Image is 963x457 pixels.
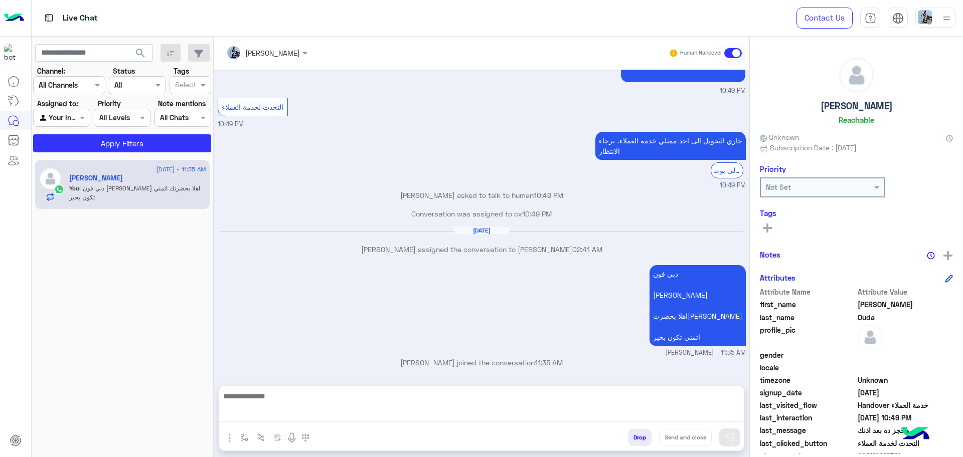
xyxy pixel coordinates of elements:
[650,265,746,346] p: 30/8/2025, 11:35 AM
[760,362,856,373] span: locale
[218,244,746,255] p: [PERSON_NAME] assigned the conversation to [PERSON_NAME]
[760,250,780,259] h6: Notes
[659,429,712,446] button: Send and close
[98,98,121,109] label: Priority
[218,208,746,219] p: Conversation was assigned to cx
[858,312,953,323] span: Ouda
[858,412,953,423] span: 2025-08-29T19:49:35.641Z
[666,348,746,358] span: [PERSON_NAME] - 11:35 AM
[4,8,24,29] img: Logo
[4,44,22,62] img: 1403182699927242
[858,299,953,310] span: Ahmed
[69,174,123,182] h5: Ahmed Ouda
[770,142,857,153] span: Subscription Date : [DATE]
[39,167,62,190] img: defaultAdmin.png
[860,8,880,29] a: tab
[760,325,856,348] span: profile_pic
[236,429,253,445] button: select flow
[37,66,65,76] label: Channel:
[898,417,933,452] img: hulul-logo.png
[760,350,856,360] span: gender
[33,134,211,152] button: Apply Filters
[273,433,281,441] img: create order
[918,10,932,24] img: userImage
[534,191,563,199] span: 10:49 PM
[63,12,98,25] p: Live Chat
[858,425,953,435] span: هحجز ده بعد اذنك
[821,100,893,112] h5: [PERSON_NAME]
[858,350,953,360] span: null
[711,162,743,178] div: الرجوع الى بوت
[572,245,602,254] span: 02:41 AM
[760,425,856,435] span: last_message
[858,400,953,410] span: Handover خدمة العملاء
[628,429,652,446] button: Drop
[720,86,746,96] span: 10:49 PM
[37,98,78,109] label: Assigned to:
[595,132,746,160] p: 29/8/2025, 10:49 PM
[892,13,904,24] img: tab
[858,325,883,350] img: defaultAdmin.png
[943,251,952,260] img: add
[760,375,856,385] span: timezone
[522,209,552,218] span: 10:49 PM
[218,120,244,128] span: 10:49 PM
[454,227,509,234] h6: [DATE]
[760,387,856,398] span: signup_date
[760,132,799,142] span: Unknown
[858,362,953,373] span: null
[865,13,876,24] img: tab
[43,12,55,24] img: tab
[760,273,795,282] h6: Attributes
[839,115,874,124] h6: Reachable
[760,299,856,310] span: first_name
[286,432,298,444] img: send voice note
[128,44,153,66] button: search
[760,400,856,410] span: last_visited_flow
[174,66,189,76] label: Tags
[720,181,746,190] span: 10:49 PM
[224,432,236,444] img: send attachment
[158,98,206,109] label: Note mentions
[858,387,953,398] span: 2025-05-01T20:04:08.515Z
[796,8,853,29] a: Contact Us
[858,375,953,385] span: Unknown
[69,184,79,192] span: You
[927,252,935,260] img: notes
[760,164,786,173] h6: Priority
[218,357,746,368] p: [PERSON_NAME] joined the conversation
[535,358,563,367] span: 11:35 AM
[760,412,856,423] span: last_interaction
[725,432,735,442] img: send message
[257,433,265,441] img: Trigger scenario
[69,184,200,201] span: دبي فون محمد يوسف اهلا بحضرتك اتمني تكون بحير
[760,208,953,217] h6: Tags
[858,287,953,297] span: Attribute Value
[222,103,283,111] span: التحدث لخدمة العملاء
[269,429,286,445] button: create order
[174,79,196,92] div: Select
[156,165,206,174] span: [DATE] - 11:35 AM
[240,433,248,441] img: select flow
[760,287,856,297] span: Attribute Name
[760,312,856,323] span: last_name
[253,429,269,445] button: Trigger scenario
[54,184,64,194] img: WhatsApp
[113,66,135,76] label: Status
[301,434,309,442] img: make a call
[760,438,856,448] span: last_clicked_button
[840,58,874,92] img: defaultAdmin.png
[218,190,746,200] p: [PERSON_NAME] asked to talk to human
[134,47,146,59] span: search
[858,438,953,448] span: التحدث لخدمة العملاء
[940,12,953,25] img: profile
[680,49,722,57] small: Human Handover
